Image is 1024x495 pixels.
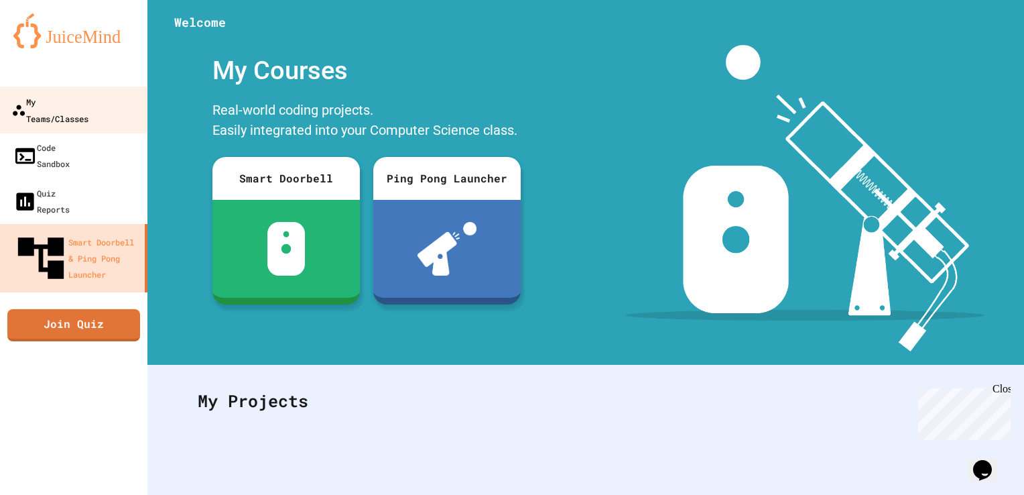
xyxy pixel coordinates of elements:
[625,45,984,351] img: banner-image-my-projects.png
[11,93,88,126] div: My Teams/Classes
[206,97,527,147] div: Real-world coding projects. Easily integrated into your Computer Science class.
[13,185,70,217] div: Quiz Reports
[184,375,987,427] div: My Projects
[968,441,1011,482] iframe: chat widget
[212,157,360,200] div: Smart Doorbell
[418,222,477,276] img: ppl-with-ball.png
[13,13,134,48] img: logo-orange.svg
[373,157,521,200] div: Ping Pong Launcher
[267,222,306,276] img: sdb-white.svg
[7,309,140,341] a: Join Quiz
[913,383,1011,440] iframe: chat widget
[13,231,139,286] div: Smart Doorbell & Ping Pong Launcher
[13,140,70,172] div: Code Sandbox
[5,5,92,85] div: Chat with us now!Close
[206,45,527,97] div: My Courses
